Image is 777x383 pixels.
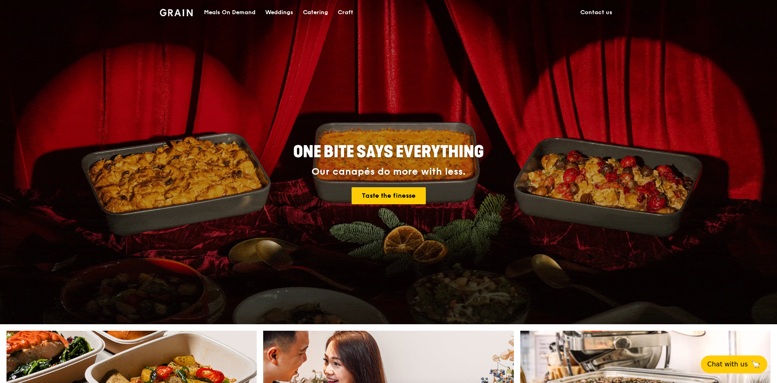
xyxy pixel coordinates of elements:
div: Weddings [265,0,293,25]
div: Our canapés do more with less. [243,166,534,178]
a: Craft [333,0,358,25]
a: Weddings [260,0,298,25]
a: Contact us [575,0,617,25]
div: Meals On Demand [204,0,255,25]
div: Craft [338,0,353,25]
span: 🦙 [751,359,761,369]
img: Grain [160,9,193,16]
div: Catering [303,0,328,25]
span: Chat with us [707,359,748,369]
button: Chat with us🦙 [701,355,767,373]
span: ONE BITE SAYS EVERYTHING [293,142,484,162]
a: Taste the finesse [352,187,426,204]
a: Catering [298,0,333,25]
